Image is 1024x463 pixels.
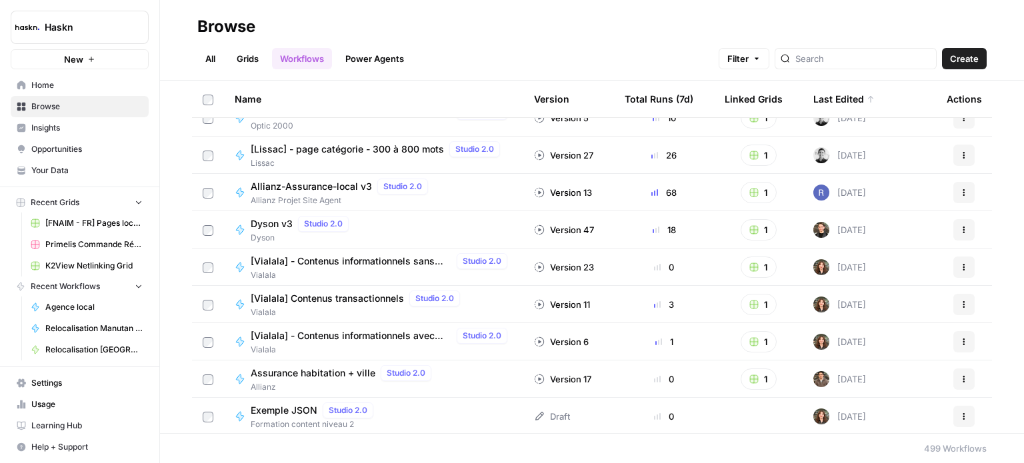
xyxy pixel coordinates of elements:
div: 1 [625,335,703,348]
div: Version 13 [534,186,592,199]
span: Dyson v3 [251,217,293,231]
span: Studio 2.0 [463,255,501,267]
div: 68 [625,186,703,199]
div: [DATE] [813,296,866,312]
span: Vialala [251,344,513,356]
img: uhgcgt6zpiex4psiaqgkk0ok3li6 [813,222,829,238]
div: Version [534,81,569,117]
div: [DATE] [813,334,866,350]
a: Relocalisation [GEOGRAPHIC_DATA] [25,339,149,360]
button: 1 [741,219,777,240]
img: wbc4lf7e8no3nva14b2bd9f41fnh [813,296,829,312]
div: Version 27 [534,149,593,162]
img: wbc4lf7e8no3nva14b2bd9f41fnh [813,334,829,350]
span: Vialala [251,269,513,281]
span: Lissac [251,157,505,169]
a: Home [11,75,149,96]
span: Studio 2.0 [387,367,425,379]
span: Relocalisation Manutan - Republique Tchèque (CZ) [45,322,143,334]
button: 1 [741,182,777,203]
img: dizo4u6k27cofk4obq9v5qvvdkyt [813,371,829,387]
div: Version 17 [534,372,591,386]
span: Insights [31,122,143,134]
div: Version 23 [534,260,594,274]
button: 1 [741,331,777,352]
a: Assurance habitation + villeStudio 2.0Allianz [235,365,513,393]
button: Workspace: Haskn [11,11,149,44]
button: Help + Support [11,436,149,458]
button: 1 [741,145,777,166]
a: [Vialala] Contenus transactionnelsStudio 2.0Vialala [235,290,513,318]
span: Primelis Commande Rédaction Netlinking (2).csv [45,238,143,250]
span: Studio 2.0 [383,181,422,193]
a: Relocalisation Manutan - Republique Tchèque (CZ) [25,318,149,339]
a: Grids [229,48,267,69]
a: Workflows [272,48,332,69]
span: Studio 2.0 [329,404,367,416]
div: 0 [625,372,703,386]
button: 1 [741,294,777,315]
span: Usage [31,398,143,410]
a: [Vialala] - Contenus informationnels avec FAQStudio 2.0Vialala [235,328,513,356]
span: Recent Grids [31,197,79,209]
a: Settings [11,372,149,394]
span: Browse [31,101,143,113]
a: [Lissac] - page catégorie - 300 à 800 motsStudio 2.0Lissac [235,141,513,169]
button: 1 [741,256,777,278]
span: Haskn [45,21,125,34]
span: [Vialala] - Contenus informationnels avec FAQ [251,329,451,342]
a: Exemple JSONStudio 2.0Formation content niveau 2 [235,402,513,430]
span: Dyson [251,232,354,244]
a: Opportunities [11,139,149,160]
img: wbc4lf7e8no3nva14b2bd9f41fnh [813,408,829,424]
div: Version 11 [534,298,590,311]
img: wbc4lf7e8no3nva14b2bd9f41fnh [813,259,829,275]
span: Your Data [31,165,143,177]
span: Recent Workflows [31,280,100,292]
a: Power Agents [337,48,412,69]
span: Relocalisation [GEOGRAPHIC_DATA] [45,344,143,356]
div: [DATE] [813,371,866,387]
div: [DATE] [813,408,866,424]
span: Agence local [45,301,143,313]
span: [Vialala] Contenus transactionnels [251,292,404,305]
a: [Vialala] - Contenus informationnels sans FAQStudio 2.0Vialala [235,253,513,281]
a: Your Data [11,160,149,181]
span: Studio 2.0 [415,292,454,304]
span: Allianz-Assurance-local v3 [251,180,372,193]
a: [FNAIM - FR] Pages location appartement + ville - 150-300 mots Grid [25,213,149,234]
span: Opportunities [31,143,143,155]
span: Home [31,79,143,91]
div: [DATE] [813,185,866,201]
div: 3 [625,298,703,311]
div: Linked Grids [725,81,783,117]
div: 18 [625,223,703,236]
span: Studio 2.0 [463,330,501,342]
button: Create [942,48,987,69]
span: Studio 2.0 [455,143,494,155]
a: Usage [11,394,149,415]
div: 0 [625,410,703,423]
div: [DATE] [813,259,866,275]
a: Learning Hub [11,415,149,436]
div: Draft [534,410,570,423]
a: Dyson v3Studio 2.0Dyson [235,216,513,244]
div: 0 [625,260,703,274]
a: K2View Netlinking Grid [25,255,149,276]
span: Assurance habitation + ville [251,366,375,380]
span: Exemple JSON [251,404,317,417]
button: 1 [741,368,777,390]
span: [Lissac] - page catégorie - 300 à 800 mots [251,143,444,156]
div: 499 Workflows [924,442,987,455]
input: Search [795,52,931,65]
a: Insights [11,117,149,139]
div: Version 6 [534,335,589,348]
span: [Vialala] - Contenus informationnels sans FAQ [251,254,451,268]
div: Version 47 [534,223,594,236]
div: Last Edited [813,81,875,117]
span: Formation content niveau 2 [251,418,379,430]
span: Help + Support [31,441,143,453]
img: u6bh93quptsxrgw026dpd851kwjs [813,185,829,201]
a: Agence local [25,296,149,318]
div: Total Runs (7d) [625,81,693,117]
